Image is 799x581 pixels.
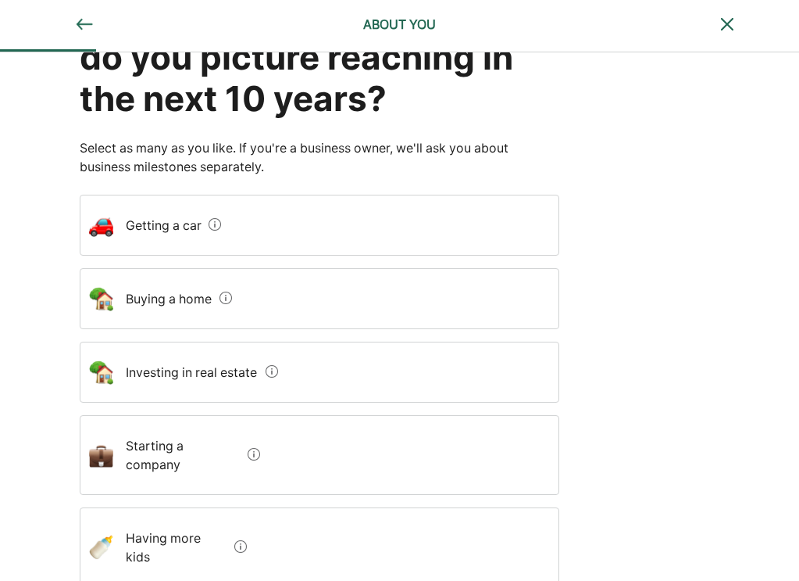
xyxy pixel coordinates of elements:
div: ABOUT YOU [288,15,511,34]
div: Getting a car [113,203,202,247]
div: Buying a home [113,277,213,321]
div: Having more kids [113,516,228,579]
div: Select as many as you like. If you're a business owner, we'll ask you about business milestones s... [80,138,559,176]
div: Starting a company [113,424,241,486]
div: Investing in real estate [113,350,259,394]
